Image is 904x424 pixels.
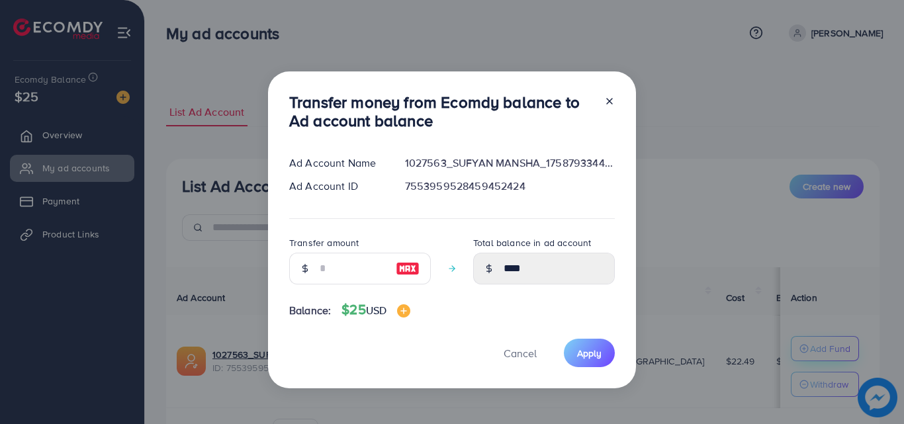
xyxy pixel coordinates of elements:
span: Cancel [504,346,537,360]
span: Balance: [289,303,331,318]
label: Total balance in ad account [473,236,591,249]
img: image [396,261,420,276]
div: 7553959528459452424 [394,179,625,194]
span: Apply [577,347,602,360]
div: Ad Account ID [279,179,394,194]
div: Ad Account Name [279,155,394,171]
h4: $25 [341,302,410,318]
span: USD [366,303,386,318]
label: Transfer amount [289,236,359,249]
button: Cancel [487,339,553,367]
h3: Transfer money from Ecomdy balance to Ad account balance [289,93,594,131]
button: Apply [564,339,615,367]
div: 1027563_SUFYAN MANSHA_1758793344377 [394,155,625,171]
img: image [397,304,410,318]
